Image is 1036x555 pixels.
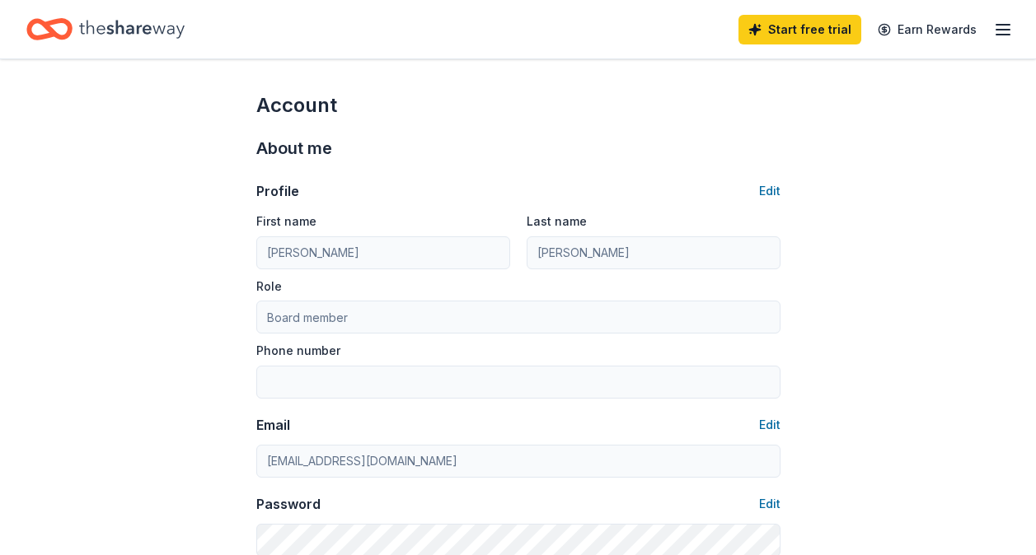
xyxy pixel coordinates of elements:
label: Role [256,278,282,295]
button: Edit [759,415,781,435]
a: Home [26,10,185,49]
label: Phone number [256,343,340,359]
label: Last name [527,213,587,230]
div: Password [256,494,321,514]
a: Earn Rewards [868,15,987,44]
div: Profile [256,181,299,201]
div: Account [256,92,781,119]
button: Edit [759,494,781,514]
label: First name [256,213,316,230]
div: About me [256,135,781,161]
a: Start free trial [738,15,861,44]
button: Edit [759,181,781,201]
div: Email [256,415,290,435]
